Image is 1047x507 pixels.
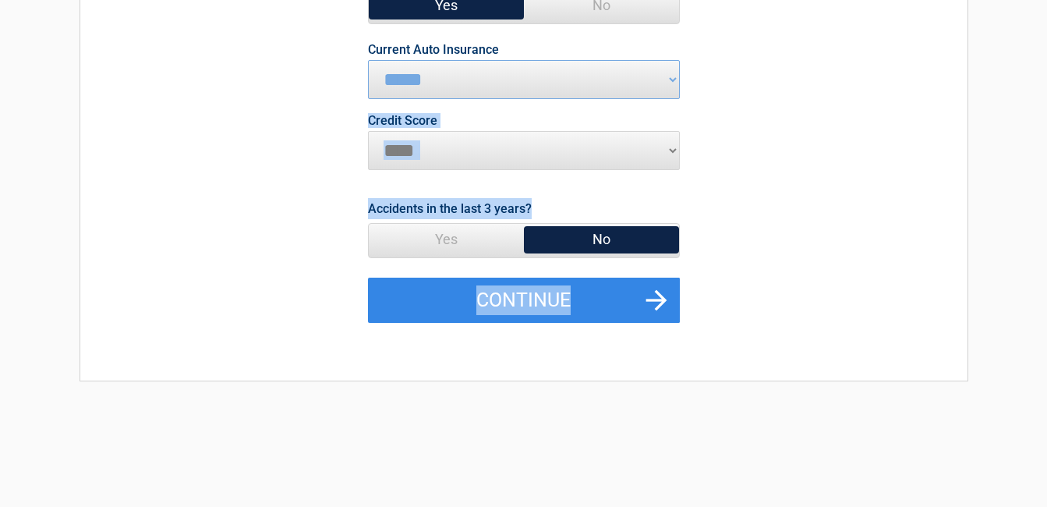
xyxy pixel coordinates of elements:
[524,224,679,255] span: No
[368,198,532,219] label: Accidents in the last 3 years?
[368,44,499,56] label: Current Auto Insurance
[369,224,524,255] span: Yes
[368,278,680,323] button: Continue
[368,115,437,127] label: Credit Score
